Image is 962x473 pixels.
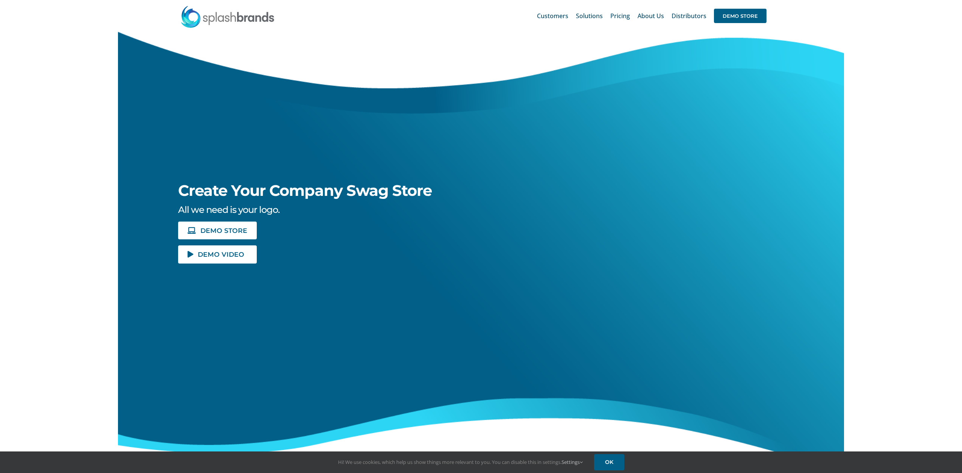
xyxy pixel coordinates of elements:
a: Settings [562,459,583,465]
span: DEMO VIDEO [198,251,244,257]
a: DEMO STORE [178,222,257,239]
span: Solutions [576,13,603,19]
a: DEMO STORE [714,4,766,28]
a: Distributors [672,4,706,28]
span: Create Your Company Swag Store [178,181,432,200]
a: OK [594,454,624,470]
span: DEMO STORE [200,227,247,234]
span: Customers [537,13,568,19]
span: All we need is your logo. [178,204,279,215]
img: SplashBrands.com Logo [180,5,275,28]
span: About Us [638,13,664,19]
span: DEMO STORE [714,9,766,23]
a: Customers [537,4,568,28]
span: Hi! We use cookies, which help us show things more relevant to you. You can disable this in setti... [338,459,583,465]
span: Distributors [672,13,706,19]
a: Pricing [610,4,630,28]
span: Pricing [610,13,630,19]
nav: Main Menu [537,4,766,28]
